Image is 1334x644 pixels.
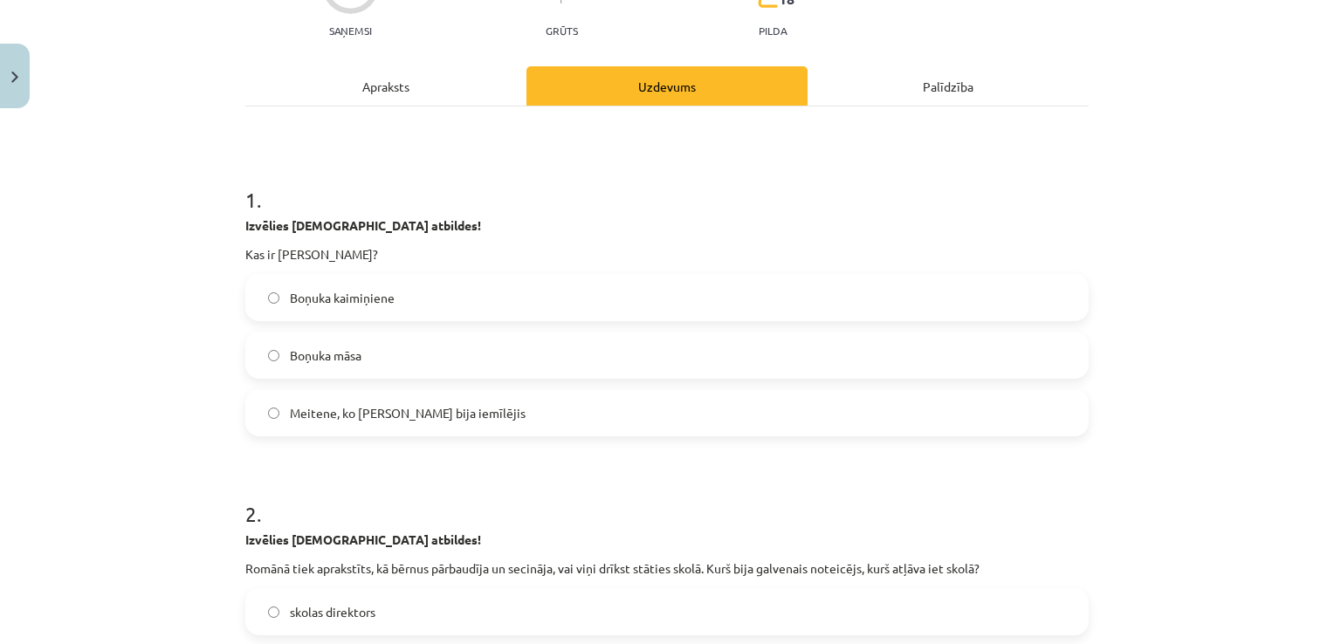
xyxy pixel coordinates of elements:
p: Romānā tiek aprakstīts, kā bērnus pārbaudīja un secināja, vai viņi drīkst stāties skolā. Kurš bij... [245,559,1089,578]
span: Boņuka kaimiņiene [290,289,395,307]
img: icon-close-lesson-0947bae3869378f0d4975bcd49f059093ad1ed9edebbc8119c70593378902aed.svg [11,72,18,83]
input: Meitene, ko [PERSON_NAME] bija iemīlējis [268,408,279,419]
input: Boņuka māsa [268,350,279,361]
h1: 1 . [245,157,1089,211]
p: Grūts [546,24,578,37]
div: Uzdevums [526,66,808,106]
span: skolas direktors [290,603,375,621]
div: Palīdzība [808,66,1089,106]
strong: Izvēlies [DEMOGRAPHIC_DATA] atbildes! [245,531,481,547]
p: Saņemsi [322,24,379,37]
p: Kas ir [PERSON_NAME]? [245,245,1089,264]
input: skolas direktors [268,606,279,618]
strong: Izvēlies [DEMOGRAPHIC_DATA] atbildes! [245,217,481,233]
input: Boņuka kaimiņiene [268,292,279,304]
div: Apraksts [245,66,526,106]
p: pilda [759,24,787,37]
h1: 2 . [245,471,1089,525]
span: Boņuka māsa [290,346,361,365]
span: Meitene, ko [PERSON_NAME] bija iemīlējis [290,404,526,422]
